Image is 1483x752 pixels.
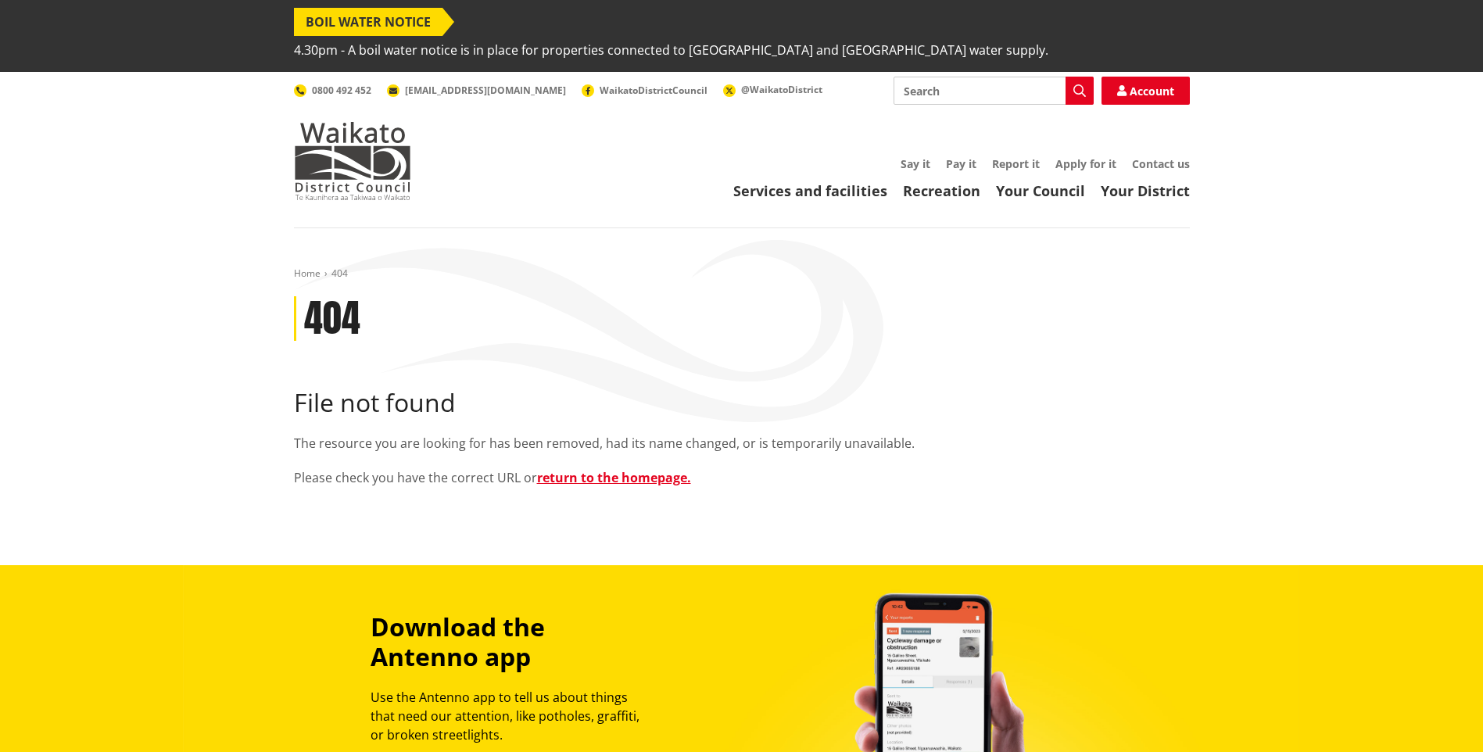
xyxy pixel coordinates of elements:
[903,181,980,200] a: Recreation
[600,84,707,97] span: WaikatoDistrictCouncil
[331,267,348,280] span: 404
[294,84,371,97] a: 0800 492 452
[387,84,566,97] a: [EMAIL_ADDRESS][DOMAIN_NAME]
[894,77,1094,105] input: Search input
[946,156,976,171] a: Pay it
[582,84,707,97] a: WaikatoDistrictCouncil
[294,388,1190,417] h2: File not found
[992,156,1040,171] a: Report it
[371,688,654,744] p: Use the Antenno app to tell us about things that need our attention, like potholes, graffiti, or ...
[405,84,566,97] span: [EMAIL_ADDRESS][DOMAIN_NAME]
[733,181,887,200] a: Services and facilities
[312,84,371,97] span: 0800 492 452
[996,181,1085,200] a: Your Council
[294,122,411,200] img: Waikato District Council - Te Kaunihera aa Takiwaa o Waikato
[723,83,822,96] a: @WaikatoDistrict
[294,267,1190,281] nav: breadcrumb
[537,469,691,486] a: return to the homepage.
[901,156,930,171] a: Say it
[304,296,360,342] h1: 404
[294,267,321,280] a: Home
[294,434,1190,453] p: The resource you are looking for has been removed, had its name changed, or is temporarily unavai...
[1102,77,1190,105] a: Account
[1101,181,1190,200] a: Your District
[294,8,442,36] span: BOIL WATER NOTICE
[294,36,1048,64] span: 4.30pm - A boil water notice is in place for properties connected to [GEOGRAPHIC_DATA] and [GEOGR...
[741,83,822,96] span: @WaikatoDistrict
[371,612,654,672] h3: Download the Antenno app
[294,468,1190,487] p: Please check you have the correct URL or
[1055,156,1116,171] a: Apply for it
[1132,156,1190,171] a: Contact us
